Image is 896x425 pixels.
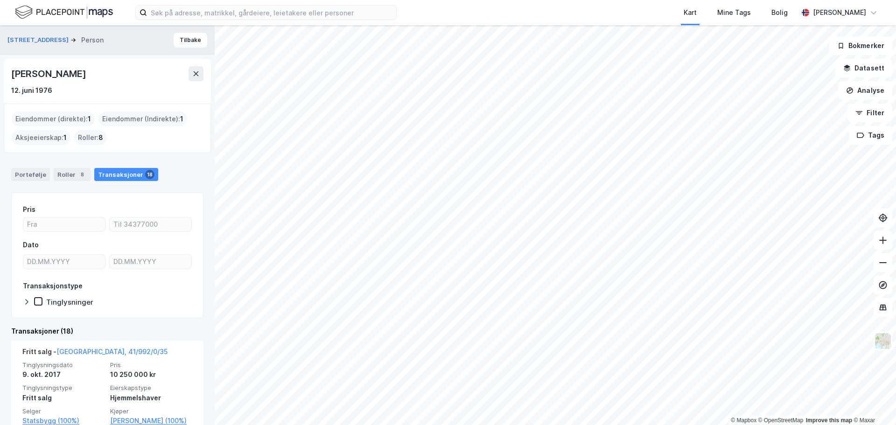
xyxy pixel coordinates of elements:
button: [STREET_ADDRESS] [7,35,70,45]
span: 1 [180,113,183,125]
button: Datasett [835,59,892,77]
div: Fritt salg - [22,346,168,361]
div: Eiendommer (direkte) : [12,111,95,126]
div: Mine Tags [717,7,751,18]
img: Z [874,332,892,350]
div: 18 [145,170,154,179]
div: Person [81,35,104,46]
div: [PERSON_NAME] [11,66,88,81]
span: Kjøper [110,407,192,415]
div: Dato [23,239,39,251]
span: Eierskapstype [110,384,192,392]
a: Improve this map [806,417,852,424]
div: Kart [684,7,697,18]
span: Selger [22,407,105,415]
div: 12. juni 1976 [11,85,52,96]
input: DD.MM.YYYY [23,255,105,269]
iframe: Chat Widget [849,380,896,425]
a: Mapbox [731,417,756,424]
span: 8 [98,132,103,143]
div: [PERSON_NAME] [813,7,866,18]
div: Hjemmelshaver [110,392,192,404]
input: Fra [23,217,105,231]
div: Transaksjoner (18) [11,326,203,337]
input: Til 34377000 [110,217,191,231]
span: Pris [110,361,192,369]
div: Bolig [771,7,788,18]
button: Tilbake [174,33,207,48]
div: Eiendommer (Indirekte) : [98,111,187,126]
button: Bokmerker [829,36,892,55]
span: 1 [63,132,67,143]
input: Søk på adresse, matrikkel, gårdeiere, leietakere eller personer [147,6,396,20]
button: Tags [849,126,892,145]
div: 8 [77,170,87,179]
div: Aksjeeierskap : [12,130,70,145]
div: Roller [54,168,91,181]
a: [GEOGRAPHIC_DATA], 41/992/0/35 [56,348,168,355]
a: OpenStreetMap [758,417,804,424]
div: Tinglysninger [46,298,93,307]
div: 9. okt. 2017 [22,369,105,380]
div: Roller : [74,130,107,145]
span: 1 [88,113,91,125]
button: Analyse [838,81,892,100]
button: Filter [847,104,892,122]
div: Transaksjonstype [23,280,83,292]
div: Transaksjoner [94,168,158,181]
input: DD.MM.YYYY [110,255,191,269]
span: Tinglysningsdato [22,361,105,369]
img: logo.f888ab2527a4732fd821a326f86c7f29.svg [15,4,113,21]
div: Portefølje [11,168,50,181]
div: Fritt salg [22,392,105,404]
span: Tinglysningstype [22,384,105,392]
div: 10 250 000 kr [110,369,192,380]
div: Pris [23,204,35,215]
